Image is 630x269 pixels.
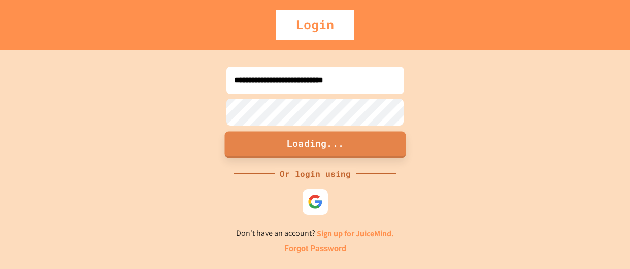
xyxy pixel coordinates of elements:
[284,243,346,255] a: Forgot Password
[275,168,356,180] div: Or login using
[236,227,394,240] p: Don't have an account?
[317,228,394,239] a: Sign up for JuiceMind.
[308,194,323,210] img: google-icon.svg
[224,132,406,158] button: Loading...
[276,10,354,40] div: Login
